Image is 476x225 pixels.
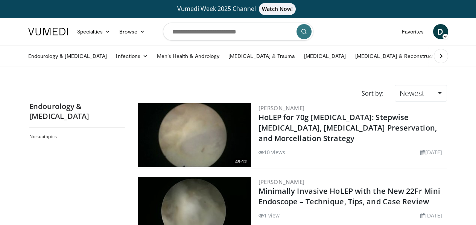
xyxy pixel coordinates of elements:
a: [MEDICAL_DATA] & Trauma [224,49,300,64]
a: Newest [395,85,447,102]
div: Sort by: [356,85,389,102]
a: [MEDICAL_DATA] [300,49,351,64]
li: 1 view [259,211,280,219]
a: Vumedi Week 2025 ChannelWatch Now! [29,3,447,15]
span: 49:12 [233,158,249,165]
li: [DATE] [420,148,443,156]
a: Browse [115,24,149,39]
li: 10 views [259,148,286,156]
a: D [433,24,448,39]
h2: Endourology & [MEDICAL_DATA] [29,102,125,121]
a: Minimally Invasive HoLEP with the New 22Fr Mini Endoscope – Technique, Tips, and Case Review [259,186,441,207]
a: [PERSON_NAME] [259,104,305,112]
a: Specialties [73,24,115,39]
img: 83961de2-7e01-45fd-b6b4-a4f99b0c7f33.300x170_q85_crop-smart_upscale.jpg [138,103,251,167]
input: Search topics, interventions [163,23,313,41]
a: HoLEP for 70g [MEDICAL_DATA]: Stepwise [MEDICAL_DATA], [MEDICAL_DATA] Preservation, and Morcellat... [259,112,437,143]
a: [PERSON_NAME] [259,178,305,185]
a: Endourology & [MEDICAL_DATA] [24,49,112,64]
li: [DATE] [420,211,443,219]
span: Newest [400,88,424,98]
a: 49:12 [138,103,251,167]
a: Favorites [397,24,429,39]
img: VuMedi Logo [28,28,68,35]
span: Watch Now! [259,3,296,15]
h2: No subtopics [29,134,123,140]
a: Men’s Health & Andrology [152,49,224,64]
a: Infections [111,49,152,64]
